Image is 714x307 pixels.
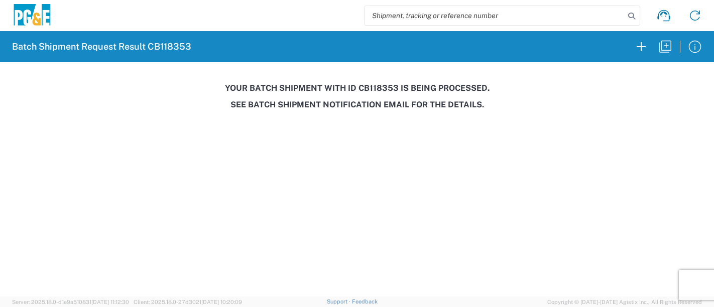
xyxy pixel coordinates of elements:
span: [DATE] 10:20:09 [201,299,242,305]
img: pge [12,4,52,28]
input: Shipment, tracking or reference number [365,6,625,25]
span: [DATE] 11:12:30 [91,299,129,305]
h3: See Batch Shipment Notification email for the details. [7,100,707,109]
span: Client: 2025.18.0-27d3021 [134,299,242,305]
span: Server: 2025.18.0-d1e9a510831 [12,299,129,305]
a: Support [327,298,352,304]
h3: Your batch shipment with id CB118353 is being processed. [7,83,707,93]
a: Feedback [352,298,378,304]
span: Copyright © [DATE]-[DATE] Agistix Inc., All Rights Reserved [547,297,702,306]
h2: Batch Shipment Request Result CB118353 [12,41,191,53]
